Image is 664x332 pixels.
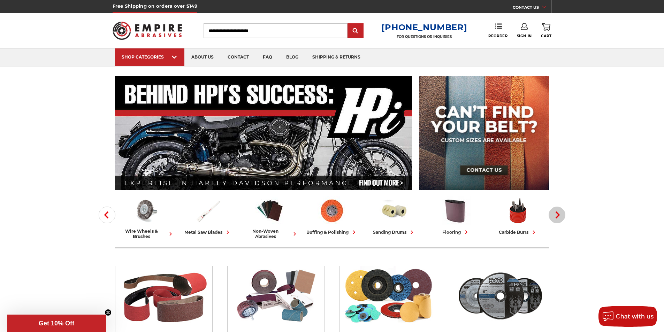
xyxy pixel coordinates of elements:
[616,313,654,320] span: Chat with us
[499,229,537,236] div: carbide burrs
[7,315,106,332] div: Get 10% OffClose teaser
[305,48,367,66] a: shipping & returns
[118,196,174,239] a: wire wheels & brushes
[231,266,321,325] img: Other Coated Abrasives
[279,48,305,66] a: blog
[221,48,256,66] a: contact
[366,196,422,236] a: sanding drums
[39,320,74,327] span: Get 10% Off
[193,196,222,225] img: Metal Saw Blades
[428,196,484,236] a: flooring
[442,196,471,225] img: Flooring
[541,34,551,38] span: Cart
[513,3,551,13] a: CONTACT US
[343,266,433,325] img: Sanding Discs
[549,207,565,223] button: Next
[598,306,657,327] button: Chat with us
[381,34,467,39] p: FOR QUESTIONS OR INQUIRIES
[349,24,362,38] input: Submit
[381,22,467,32] a: [PHONE_NUMBER]
[180,196,236,236] a: metal saw blades
[442,229,470,236] div: flooring
[131,196,160,225] img: Wire Wheels & Brushes
[99,207,115,223] button: Previous
[184,48,221,66] a: about us
[380,196,409,225] img: Sanding Drums
[113,17,182,44] img: Empire Abrasives
[504,196,533,225] img: Carbide Burrs
[255,196,284,225] img: Non-woven Abrasives
[118,229,174,239] div: wire wheels & brushes
[318,196,346,225] img: Buffing & Polishing
[490,196,547,236] a: carbide burrs
[541,23,551,38] a: Cart
[373,229,415,236] div: sanding drums
[105,309,112,316] button: Close teaser
[242,229,298,239] div: non-woven abrasives
[242,196,298,239] a: non-woven abrasives
[455,266,545,325] img: Bonded Cutting & Grinding
[517,34,532,38] span: Sign In
[256,48,279,66] a: faq
[304,196,360,236] a: buffing & polishing
[122,54,177,60] div: SHOP CATEGORIES
[306,229,358,236] div: buffing & polishing
[119,266,209,325] img: Sanding Belts
[419,76,549,190] img: promo banner for custom belts.
[488,23,507,38] a: Reorder
[115,76,412,190] img: Banner for an interview featuring Horsepower Inc who makes Harley performance upgrades featured o...
[184,229,231,236] div: metal saw blades
[488,34,507,38] span: Reorder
